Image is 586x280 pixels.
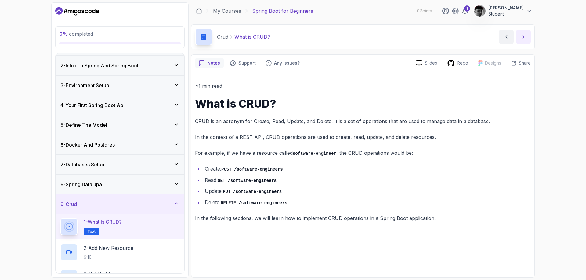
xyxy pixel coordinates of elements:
[218,178,277,183] code: GET /software-engineers
[203,187,531,196] li: Update:
[461,7,469,15] a: 1
[84,218,122,225] p: 1 - What is CRUD?
[485,60,501,66] p: Designs
[226,58,259,68] button: Support button
[238,60,256,66] p: Support
[203,165,531,173] li: Create:
[60,161,104,168] h3: 7 - Databases Setup
[84,270,110,277] p: 3 - Get By Id
[56,115,184,135] button: 5-Define The Model
[221,200,287,205] code: DELETE /software-engineers
[195,149,531,158] p: For example, if we have a resource called , the CRUD operations would be:
[457,60,468,66] p: Repo
[411,60,442,66] a: Slides
[60,200,77,208] h3: 9 - Crud
[56,194,184,214] button: 9-Crud
[60,181,102,188] h3: 8 - Spring Data Jpa
[221,167,283,172] code: POST /software-engineers
[195,214,531,222] p: In the following sections, we will learn how to implement CRUD operations in a Spring Boot applic...
[59,31,93,37] span: completed
[293,151,336,156] code: software-engineer
[195,133,531,141] p: In the context of a REST API, CRUD operations are used to create, read, update, and delete resour...
[56,95,184,115] button: 4-Your First Spring Boot Api
[213,7,241,15] a: My Courses
[55,6,99,16] a: Dashboard
[417,8,432,14] p: 0 Points
[84,244,133,252] p: 2 - Add New Resource
[59,31,68,37] span: 0 %
[488,11,524,17] p: Student
[516,30,531,44] button: next content
[234,33,270,41] p: What is CRUD?
[56,56,184,75] button: 2-Intro To Spring And Spring Boot
[56,155,184,174] button: 7-Databases Setup
[203,198,531,207] li: Delete:
[60,244,179,261] button: 2-Add New Resource6:10
[56,135,184,154] button: 6-Docker And Postgres
[60,121,107,129] h3: 5 - Define The Model
[56,76,184,95] button: 3-Environment Setup
[442,59,473,67] a: Repo
[60,218,179,235] button: 1-What is CRUD?Text
[87,229,96,234] span: Text
[196,8,202,14] a: Dashboard
[60,101,125,109] h3: 4 - Your First Spring Boot Api
[425,60,437,66] p: Slides
[195,117,531,126] p: CRUD is an acronym for Create, Read, Update, and Delete. It is a set of operations that are used ...
[223,189,282,194] code: PUT /software-engineers
[60,62,139,69] h3: 2 - Intro To Spring And Spring Boot
[506,60,531,66] button: Share
[262,58,303,68] button: Feedback button
[474,5,486,17] img: user profile image
[252,7,313,15] p: Spring Boot for Beginners
[217,33,228,41] p: Crud
[84,254,133,260] p: 6:10
[207,60,220,66] p: Notes
[195,97,531,110] h1: What is CRUD?
[464,5,470,12] div: 1
[60,82,109,89] h3: 3 - Environment Setup
[60,141,115,148] h3: 6 - Docker And Postgres
[474,5,532,17] button: user profile image[PERSON_NAME]Student
[488,5,524,11] p: [PERSON_NAME]
[203,176,531,185] li: Read:
[499,30,514,44] button: previous content
[274,60,300,66] p: Any issues?
[519,60,531,66] p: Share
[195,58,224,68] button: notes button
[56,175,184,194] button: 8-Spring Data Jpa
[195,82,531,90] p: ~1 min read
